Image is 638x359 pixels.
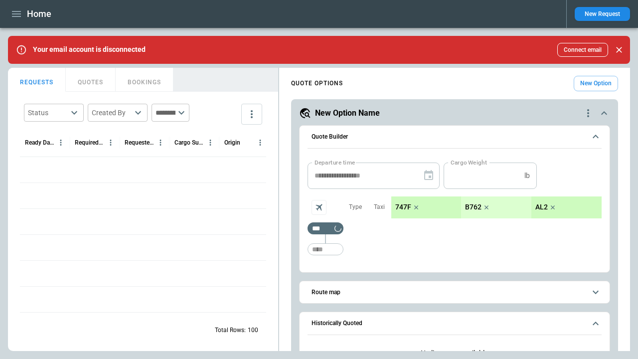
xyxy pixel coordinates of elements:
[612,39,626,61] div: dismiss
[116,68,173,92] button: BOOKINGS
[312,289,340,296] h6: Route map
[395,203,411,211] p: 747F
[308,281,602,304] button: Route map
[575,7,630,21] button: New Request
[254,136,267,149] button: Origin column menu
[535,203,548,211] p: AL2
[299,107,610,119] button: New Option Namequote-option-actions
[312,200,326,215] span: Aircraft selection
[312,320,362,327] h6: Historically Quoted
[391,196,602,218] div: scrollable content
[104,136,117,149] button: Required Date & Time (UTC) column menu
[75,139,104,146] div: Required Date & Time (UTC)
[224,139,240,146] div: Origin
[374,203,385,211] p: Taxi
[248,326,258,335] p: 100
[8,68,66,92] button: REQUESTS
[308,222,343,234] div: Too short
[27,8,51,20] h1: Home
[28,108,68,118] div: Status
[215,326,246,335] p: Total Rows:
[465,203,481,211] p: B762
[315,108,380,119] h5: New Option Name
[125,139,154,146] div: Requested Route
[582,107,594,119] div: quote-option-actions
[349,203,362,211] p: Type
[154,136,167,149] button: Requested Route column menu
[174,139,204,146] div: Cargo Summary
[574,76,618,91] button: New Option
[312,134,348,140] h6: Quote Builder
[291,81,343,86] h4: QUOTE OPTIONS
[308,243,343,255] div: Too short
[557,43,608,57] button: Connect email
[33,45,146,54] p: Your email account is disconnected
[524,172,530,180] p: lb
[315,158,355,167] label: Departure time
[204,136,217,149] button: Cargo Summary column menu
[54,136,67,149] button: Ready Date & Time (UTC) column menu
[308,312,602,335] button: Historically Quoted
[25,139,54,146] div: Ready Date & Time (UTC)
[92,108,132,118] div: Created By
[308,163,602,260] div: Quote Builder
[308,126,602,149] button: Quote Builder
[241,104,262,125] button: more
[612,43,626,57] button: Close
[66,68,116,92] button: QUOTES
[451,158,487,167] label: Cargo Weight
